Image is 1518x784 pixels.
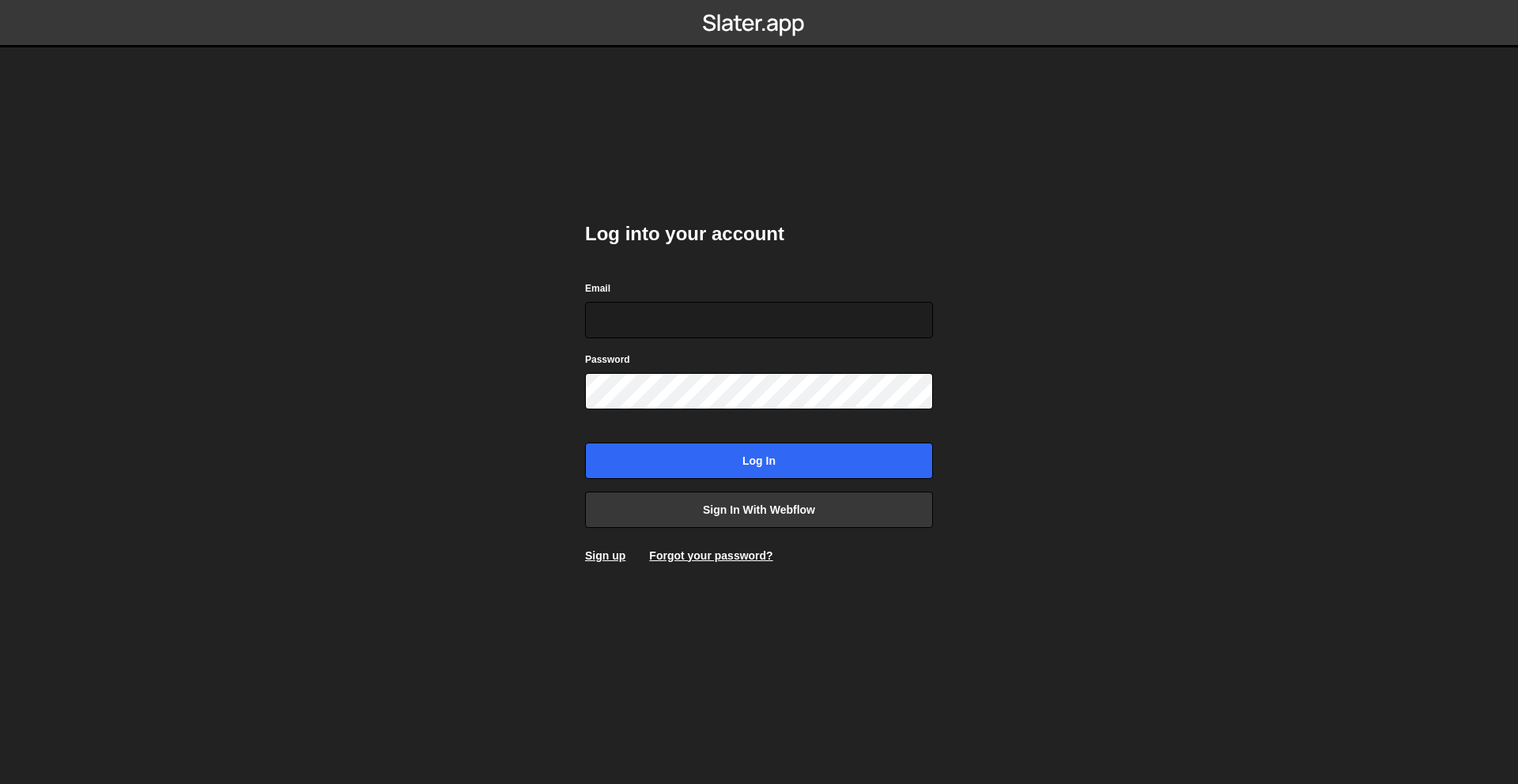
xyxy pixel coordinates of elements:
[585,443,933,479] input: Log in
[585,352,630,367] label: Password
[585,221,933,247] h2: Log into your account
[585,281,610,296] label: Email
[649,549,772,562] a: Forgot your password?
[585,492,933,528] a: Sign in with Webflow
[585,549,625,562] a: Sign up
